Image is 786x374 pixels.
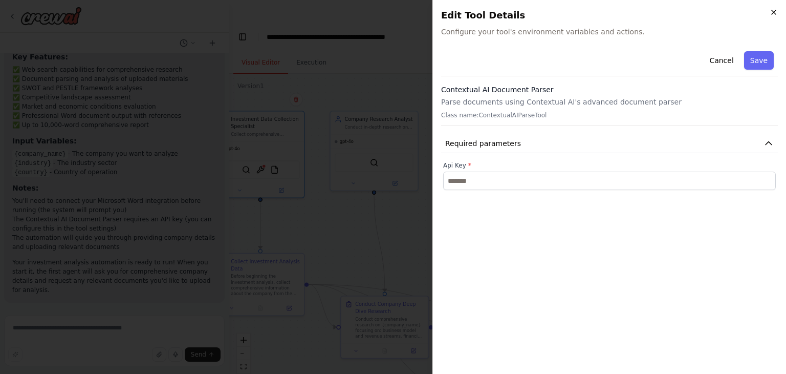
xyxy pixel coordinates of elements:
label: Api Key [443,161,776,170]
h2: Edit Tool Details [441,8,778,23]
button: Save [744,51,774,70]
span: Configure your tool's environment variables and actions. [441,27,778,37]
button: Required parameters [441,134,778,153]
p: Class name: ContextualAIParseTool [441,111,778,119]
p: Parse documents using Contextual AI's advanced document parser [441,97,778,107]
button: Cancel [703,51,739,70]
h3: Contextual AI Document Parser [441,85,778,95]
span: Required parameters [445,138,521,149]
